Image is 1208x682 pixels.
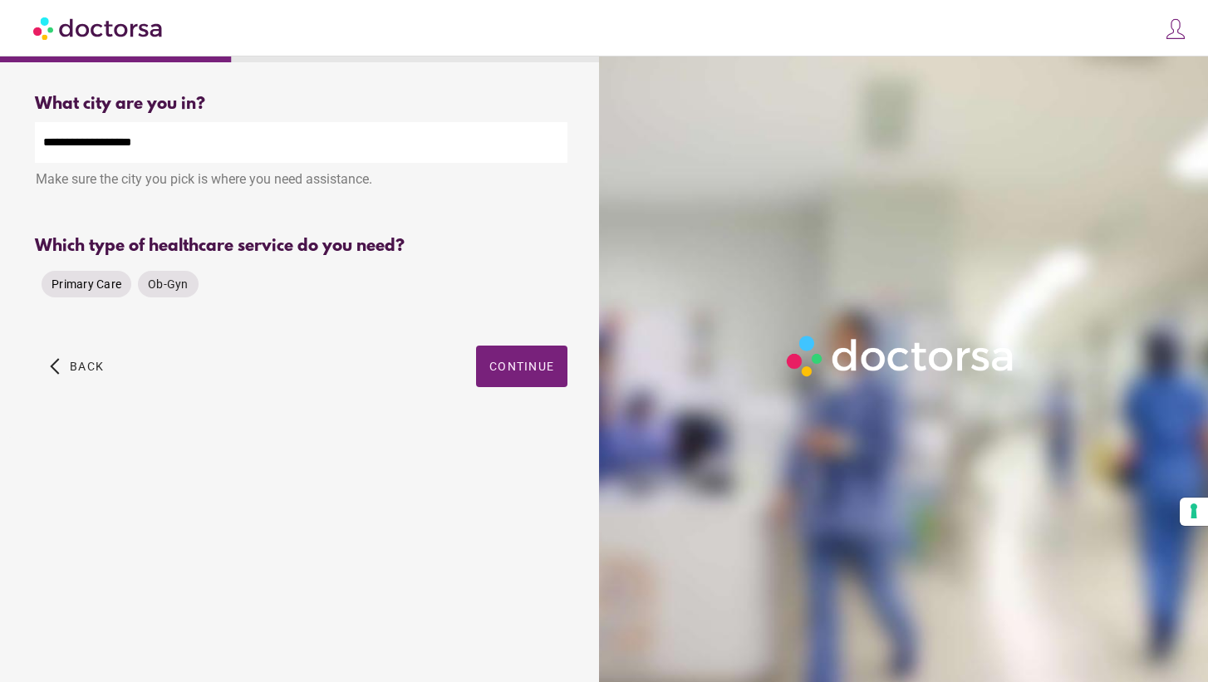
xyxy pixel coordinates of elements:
[43,346,110,387] button: arrow_back_ios Back
[52,277,121,291] span: Primary Care
[476,346,567,387] button: Continue
[70,360,104,373] span: Back
[1180,498,1208,526] button: Your consent preferences for tracking technologies
[1164,17,1187,41] img: icons8-customer-100.png
[489,360,554,373] span: Continue
[35,237,567,256] div: Which type of healthcare service do you need?
[148,277,189,291] span: Ob-Gyn
[780,329,1022,383] img: Logo-Doctorsa-trans-White-partial-flat.png
[33,9,165,47] img: Doctorsa.com
[35,163,567,199] div: Make sure the city you pick is where you need assistance.
[35,95,567,114] div: What city are you in?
